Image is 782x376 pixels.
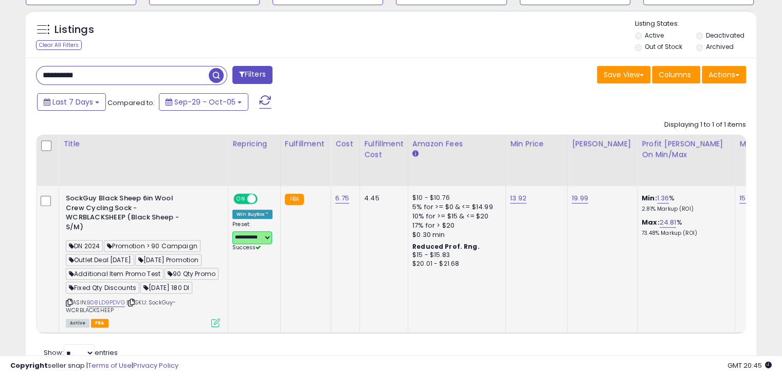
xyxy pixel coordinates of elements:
[174,97,235,107] span: Sep-29 - Oct-05
[66,282,139,294] span: Fixed Qty Discounts
[645,31,664,40] label: Active
[412,194,498,202] div: $10 - $10.76
[10,361,178,371] div: seller snap | |
[702,66,746,83] button: Actions
[642,193,657,203] b: Min:
[232,244,261,251] span: Success
[597,66,650,83] button: Save View
[165,268,219,280] span: 90 Qty Promo
[234,195,247,203] span: ON
[652,66,700,83] button: Columns
[66,240,103,252] span: DN 2024
[256,195,272,203] span: OFF
[642,230,727,237] p: 73.48% Markup (ROI)
[135,254,202,266] span: [DATE] Promotion
[52,97,93,107] span: Last 7 Days
[412,251,498,260] div: $15 - $15.83
[335,193,349,203] a: 6.75
[88,361,132,370] a: Terms of Use
[133,361,178,370] a: Privacy Policy
[66,268,163,280] span: Additional Item Promo Test
[37,93,106,111] button: Last 7 Days
[572,139,633,149] div: [PERSON_NAME]
[66,254,134,266] span: Outlet Deal [DATE]
[572,193,588,203] a: 19.99
[36,40,82,50] div: Clear All Filters
[412,242,480,251] b: Reduced Prof. Rng.
[659,70,691,80] span: Columns
[412,202,498,212] div: 5% for >= $0 & <= $14.99
[705,42,733,51] label: Archived
[66,194,220,326] div: ASIN:
[664,120,746,130] div: Displaying 1 to 1 of 1 items
[660,217,677,228] a: 24.81
[232,210,272,219] div: Win BuyBox *
[66,194,191,234] b: SockGuy Black Sheep 6in Wool Crew Cycling Sock - WCRBLACKSHEEP (Black Sheep - S/M)
[232,66,272,84] button: Filters
[412,221,498,230] div: 17% for > $20
[66,319,89,328] span: All listings currently available for purchase on Amazon
[412,149,419,159] small: Amazon Fees.
[285,194,304,205] small: FBA
[635,19,756,29] p: Listing States:
[87,298,125,307] a: B08LD9PDVG
[104,240,201,252] span: Promotion > 90 Campaign
[412,139,501,149] div: Amazon Fees
[645,42,682,51] label: Out of Stock
[728,361,772,370] span: 2025-10-13 20:45 GMT
[739,139,759,149] div: MAP
[642,206,727,213] p: 2.81% Markup (ROI)
[642,194,727,213] div: %
[510,139,563,149] div: Min Price
[412,260,498,268] div: $20.01 - $21.68
[107,98,155,108] span: Compared to:
[63,139,224,149] div: Title
[91,319,108,328] span: FBA
[657,193,669,203] a: 1.36
[232,139,276,149] div: Repricing
[285,139,326,149] div: Fulfillment
[364,194,400,203] div: 4.45
[10,361,48,370] strong: Copyright
[642,217,660,227] b: Max:
[510,193,526,203] a: 13.92
[159,93,248,111] button: Sep-29 - Oct-05
[739,193,756,203] a: 15.25
[642,218,727,237] div: %
[638,134,735,186] th: The percentage added to the cost of goods (COGS) that forms the calculator for Min & Max prices.
[232,221,272,251] div: Preset:
[412,212,498,221] div: 10% for >= $15 & <= $20
[140,282,192,294] span: [DATE] 180 DI
[66,298,176,314] span: | SKU: SockGuy-WCRBLACKSHEEP
[364,139,404,160] div: Fulfillment Cost
[412,230,498,240] div: $0.30 min
[54,23,94,37] h5: Listings
[705,31,744,40] label: Deactivated
[335,139,355,149] div: Cost
[642,139,731,160] div: Profit [PERSON_NAME] on Min/Max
